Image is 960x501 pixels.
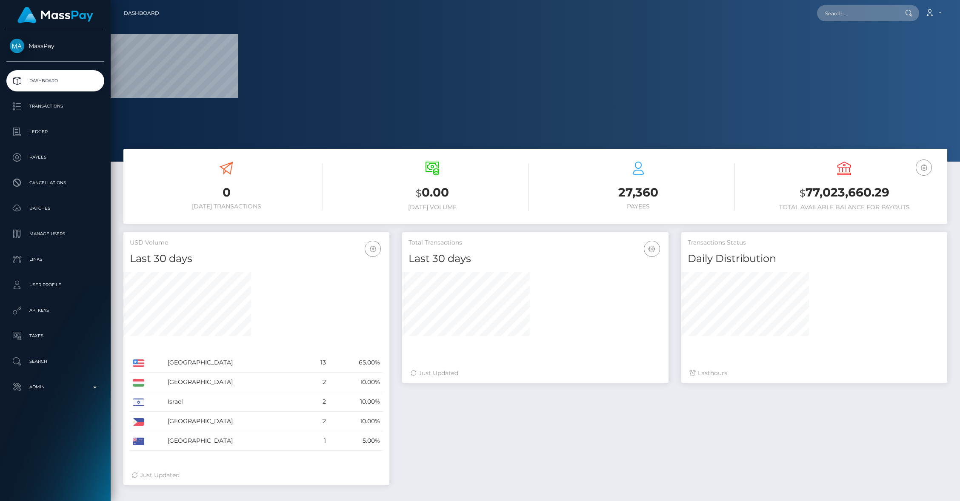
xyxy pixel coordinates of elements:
a: API Keys [6,300,104,321]
h5: Transactions Status [688,239,941,247]
td: 1 [306,431,329,451]
div: Just Updated [411,369,660,378]
p: Admin [10,381,101,393]
a: Admin [6,376,104,398]
h3: 0.00 [336,184,529,202]
div: Just Updated [132,471,381,480]
img: MassPay [10,39,24,53]
a: Batches [6,198,104,219]
p: Manage Users [10,228,101,240]
p: Batches [10,202,101,215]
span: MassPay [6,42,104,50]
a: Cancellations [6,172,104,194]
h5: Total Transactions [409,239,662,247]
h4: Last 30 days [130,251,383,266]
p: Search [10,355,101,368]
h6: Payees [542,203,735,210]
a: Payees [6,147,104,168]
td: 10.00% [329,392,383,412]
p: Ledger [10,125,101,138]
p: Links [10,253,101,266]
td: 13 [306,353,329,373]
h6: Total Available Balance for Payouts [748,204,941,211]
small: $ [416,187,422,199]
h6: [DATE] Transactions [130,203,323,210]
td: [GEOGRAPHIC_DATA] [165,353,306,373]
a: Transactions [6,96,104,117]
a: Ledger [6,121,104,142]
img: IL.png [133,399,144,406]
td: 10.00% [329,412,383,431]
img: US.png [133,359,144,367]
h4: Last 30 days [409,251,662,266]
p: Taxes [10,330,101,342]
p: User Profile [10,279,101,291]
h3: 27,360 [542,184,735,201]
td: 65.00% [329,353,383,373]
a: Dashboard [124,4,159,22]
td: 5.00% [329,431,383,451]
p: Payees [10,151,101,164]
td: [GEOGRAPHIC_DATA] [165,431,306,451]
h3: 0 [130,184,323,201]
img: MassPay Logo [17,7,93,23]
a: Links [6,249,104,270]
td: [GEOGRAPHIC_DATA] [165,412,306,431]
h4: Daily Distribution [688,251,941,266]
img: AU.png [133,438,144,445]
h3: 77,023,660.29 [748,184,941,202]
p: Transactions [10,100,101,113]
h6: [DATE] Volume [336,204,529,211]
small: $ [800,187,806,199]
td: 2 [306,373,329,392]
p: Dashboard [10,74,101,87]
a: Search [6,351,104,372]
a: User Profile [6,274,104,296]
input: Search... [817,5,897,21]
td: [GEOGRAPHIC_DATA] [165,373,306,392]
img: PH.png [133,418,144,426]
div: Last hours [690,369,939,378]
td: 2 [306,412,329,431]
h5: USD Volume [130,239,383,247]
a: Dashboard [6,70,104,91]
td: 2 [306,392,329,412]
td: 10.00% [329,373,383,392]
td: Israel [165,392,306,412]
img: HU.png [133,379,144,387]
a: Taxes [6,325,104,347]
a: Manage Users [6,223,104,245]
p: Cancellations [10,176,101,189]
p: API Keys [10,304,101,317]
